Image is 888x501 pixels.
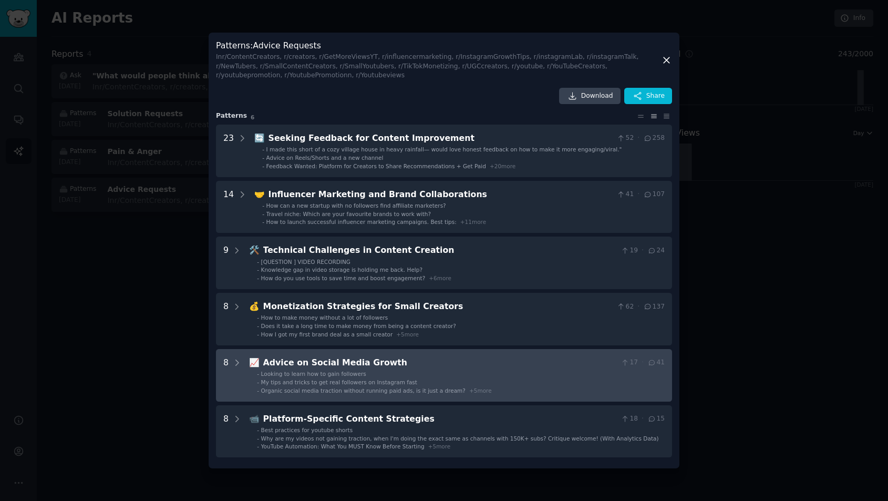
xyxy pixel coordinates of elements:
div: - [262,162,264,170]
span: Does it take a long time to make money from being a content creator? [261,323,456,329]
span: + 5 more [396,331,419,338]
span: · [637,190,639,199]
span: Advice on Reels/Shorts and a new channel [266,155,384,161]
span: Best practices for youtube shorts [261,427,353,433]
span: How can a new startup with no followers find affiliate marketers? [266,202,446,209]
span: 137 [643,302,665,312]
span: 41 [616,190,634,199]
div: 23 [223,132,234,170]
span: Why are my videos not gaining traction, when I'm doing the exact same as channels with 150K+ subs... [261,435,659,442]
div: 9 [223,244,229,282]
span: My tips and tricks to get real followers on Instagram fast [261,379,417,385]
span: 📹 [249,414,260,424]
span: 52 [616,134,634,143]
h3: Patterns : Advice Requests [216,40,661,80]
span: Knowledge gap in video storage is holding me back. Help? [261,267,422,273]
div: Platform-Specific Content Strategies [263,413,617,426]
span: + 6 more [429,275,451,281]
span: 🤝 [254,189,265,199]
span: YouTube Automation: What You MUST Know Before Starting [261,443,425,449]
span: How to launch successful influencer marketing campaigns. Best tips: [266,219,457,225]
span: 6 [251,114,254,120]
span: How to make money without a lot of followers [261,314,388,321]
div: - [257,370,259,377]
span: 41 [647,358,665,367]
span: 258 [643,134,665,143]
span: Travel niche: Which are your favourite brands to work with? [266,211,431,217]
div: - [262,146,264,153]
span: + 5 more [469,387,492,394]
div: 14 [223,188,234,226]
span: Share [646,91,665,101]
span: Download [581,91,613,101]
div: - [257,274,259,282]
div: - [257,435,259,442]
div: Advice on Social Media Growth [263,356,617,370]
span: · [637,302,639,312]
span: 🛠️ [249,245,260,255]
span: Organic social media traction without running paid ads, is it just a dream? [261,387,466,394]
span: 📈 [249,357,260,367]
span: How I got my first brand deal as a small creator [261,331,393,338]
div: - [257,426,259,434]
div: - [257,258,259,265]
span: 107 [643,190,665,199]
div: Seeking Feedback for Content Improvement [269,132,613,145]
div: - [257,387,259,394]
span: How do you use tools to save time and boost engagement? [261,275,426,281]
div: - [257,266,259,273]
div: Influencer Marketing and Brand Collaborations [269,188,613,201]
span: · [637,134,639,143]
span: 18 [621,414,638,424]
span: 24 [647,246,665,255]
span: 19 [621,246,638,255]
span: Pattern s [216,111,247,121]
span: Looking to learn how to gain followers [261,371,366,377]
div: - [257,322,259,330]
div: - [257,314,259,321]
span: 15 [647,414,665,424]
div: - [257,379,259,386]
span: · [642,414,644,424]
div: - [257,443,259,450]
span: Feedback Wanted: Platform for Creators to Share Recommendations + Get Paid [266,163,486,169]
div: 8 [223,356,229,394]
div: - [262,218,264,226]
button: Share [624,88,672,105]
div: 8 [223,413,229,451]
span: 17 [621,358,638,367]
span: + 20 more [490,163,515,169]
a: Download [559,88,621,105]
div: In r/ContentCreators, r/creators, r/GetMoreViewsYT, r/influencermarketing, r/InstagramGrowthTips,... [216,53,661,80]
div: - [262,154,264,161]
div: - [262,210,264,218]
span: + 11 more [460,219,486,225]
span: I made this short of a cozy village house in heavy rainfall— would love honest feedback on how to... [266,146,622,152]
div: Monetization Strategies for Small Creators [263,300,613,313]
span: · [642,358,644,367]
div: - [262,202,264,209]
span: 🔄 [254,133,265,143]
div: - [257,331,259,338]
span: + 5 more [428,443,451,449]
span: · [642,246,644,255]
div: Technical Challenges in Content Creation [263,244,617,257]
span: 62 [616,302,634,312]
span: 💰 [249,301,260,311]
span: [QUESTION ] VIDEO RECORDING [261,259,350,265]
div: 8 [223,300,229,338]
